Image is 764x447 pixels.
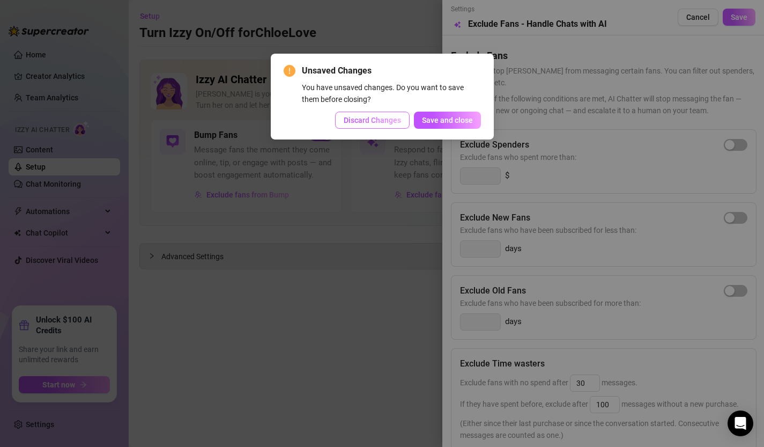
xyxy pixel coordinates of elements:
span: Unsaved Changes [302,64,481,77]
div: Open Intercom Messenger [728,411,753,436]
span: Save and close [422,116,473,124]
button: Discard Changes [335,112,410,129]
span: exclamation-circle [284,65,295,77]
div: You have unsaved changes. Do you want to save them before closing? [302,82,481,105]
button: Save and close [414,112,481,129]
span: Discard Changes [344,116,401,124]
